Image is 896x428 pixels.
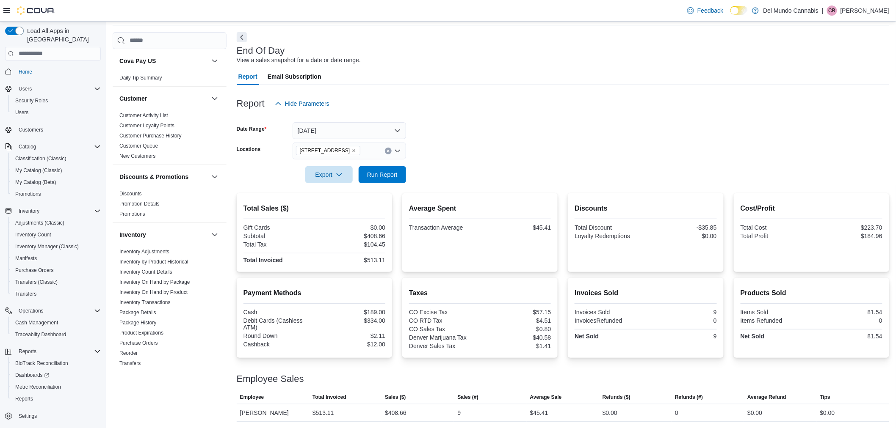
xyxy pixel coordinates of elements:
[237,46,285,56] h3: End Of Day
[237,146,261,153] label: Locations
[19,126,43,133] span: Customers
[15,395,33,402] span: Reports
[12,165,101,176] span: My Catalog (Classic)
[113,73,227,86] div: Cova Pay US
[15,167,62,174] span: My Catalog (Classic)
[312,408,334,418] div: $513.11
[119,329,163,336] span: Product Expirations
[647,224,717,231] div: -$35.85
[575,224,644,231] div: Total Discount
[741,317,810,324] div: Items Refunded
[15,372,49,379] span: Dashboards
[15,219,64,226] span: Adjustments (Classic)
[15,109,28,116] span: Users
[409,343,478,349] div: Denver Sales Tax
[2,66,104,78] button: Home
[385,408,407,418] div: $408.66
[15,66,101,77] span: Home
[119,74,162,81] span: Daily Tip Summary
[119,269,172,275] a: Inventory Count Details
[15,346,101,357] span: Reports
[119,340,158,346] span: Purchase Orders
[15,84,101,94] span: Users
[119,279,190,285] span: Inventory On Hand by Package
[119,94,147,103] h3: Customer
[15,191,41,198] span: Promotions
[603,408,617,418] div: $0.00
[457,408,461,418] div: 9
[8,329,104,340] button: Traceabilty Dashboard
[243,332,313,339] div: Round Down
[747,394,786,401] span: Average Refund
[15,155,66,162] span: Classification (Classic)
[12,107,101,118] span: Users
[12,358,72,368] a: BioTrack Reconciliation
[409,288,551,298] h2: Taxes
[243,288,385,298] h2: Payment Methods
[385,394,406,401] span: Sales ($)
[15,243,79,250] span: Inventory Manager (Classic)
[409,224,478,231] div: Transaction Average
[119,211,145,217] a: Promotions
[12,230,55,240] a: Inventory Count
[119,143,158,149] a: Customer Queue
[820,394,830,401] span: Tips
[293,122,406,139] button: [DATE]
[747,408,762,418] div: $0.00
[316,224,385,231] div: $0.00
[119,153,155,159] a: New Customers
[15,331,66,338] span: Traceabilty Dashboard
[8,369,104,381] a: Dashboards
[813,309,882,316] div: 81.54
[12,241,101,252] span: Inventory Manager (Classic)
[15,306,101,316] span: Operations
[285,99,329,108] span: Hide Parameters
[12,277,101,287] span: Transfers (Classic)
[482,317,551,324] div: $4.51
[8,107,104,118] button: Users
[15,267,54,274] span: Purchase Orders
[359,166,406,183] button: Run Report
[310,166,348,183] span: Export
[675,394,703,401] span: Refunds (#)
[8,288,104,300] button: Transfers
[12,382,101,392] span: Metrc Reconciliation
[237,126,267,132] label: Date Range
[2,305,104,317] button: Operations
[113,189,227,222] div: Discounts & Promotions
[12,289,40,299] a: Transfers
[409,334,478,341] div: Denver Marijuana Tax
[8,241,104,252] button: Inventory Manager (Classic)
[243,224,313,231] div: Gift Cards
[305,166,353,183] button: Export
[237,404,309,421] div: [PERSON_NAME]
[119,289,188,296] span: Inventory On Hand by Product
[210,172,220,182] button: Discounts & Promotions
[119,340,158,346] a: Purchase Orders
[8,176,104,188] button: My Catalog (Beta)
[119,153,155,159] span: New Customers
[113,110,227,165] div: Customer
[12,241,82,252] a: Inventory Manager (Classic)
[647,333,717,340] div: 9
[813,333,882,340] div: 81.54
[243,233,313,239] div: Subtotal
[12,277,61,287] a: Transfers (Classic)
[482,326,551,332] div: $0.80
[8,381,104,393] button: Metrc Reconciliation
[119,319,156,326] span: Package History
[119,309,156,316] span: Package Details
[12,154,101,164] span: Classification (Classic)
[119,122,174,129] span: Customer Loyalty Points
[741,233,810,239] div: Total Profit
[24,27,101,44] span: Load All Apps in [GEOGRAPHIC_DATA]
[15,360,68,367] span: BioTrack Reconciliation
[8,188,104,200] button: Promotions
[530,408,548,418] div: $45.41
[119,57,156,65] h3: Cova Pay US
[482,343,551,349] div: $1.41
[12,177,101,187] span: My Catalog (Beta)
[457,394,478,401] span: Sales (#)
[15,179,56,186] span: My Catalog (Beta)
[763,5,819,16] p: Del Mundo Cannabis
